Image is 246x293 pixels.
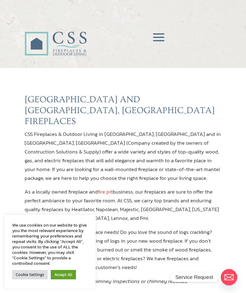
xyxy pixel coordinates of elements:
[12,222,88,266] div: We use cookies on our website to give you the most relevant experience by remembering your prefer...
[221,269,237,285] a: Email
[25,15,87,59] img: CSS Fireplaces & Outdoor Living (Formerly Construction Solutions & Supply)- Jacksonville Ormond B...
[51,270,76,279] a: Accept All
[25,130,221,187] p: CSS Fireplaces & Outdoor Living in [GEOGRAPHIC_DATA], [GEOGRAPHIC_DATA] and in [GEOGRAPHIC_DATA],...
[25,187,221,228] p: As a locally owned fireplace and business, our fireplaces are sure to offer the perfect ambiance ...
[25,94,221,130] h2: [GEOGRAPHIC_DATA] AND [GEOGRAPHIC_DATA], [GEOGRAPHIC_DATA] FIREPLACES
[25,228,221,277] p: Call us [DATE] for all your fireplace needs! Do you love the sound of logs crackling? Experience ...
[98,188,113,196] a: fire pit
[12,270,48,279] a: Cookie Settings
[25,277,188,285] em: Please note: we do NOT offer chimney inspections or chimney rebuilds.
